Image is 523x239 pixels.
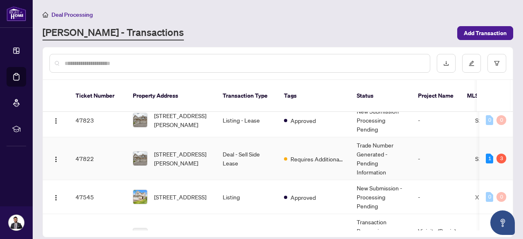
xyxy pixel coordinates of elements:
[49,114,63,127] button: Logo
[411,137,469,180] td: -
[350,137,411,180] td: Trade Number Generated - Pending Information
[154,111,210,129] span: [STREET_ADDRESS][PERSON_NAME]
[42,12,48,18] span: home
[350,103,411,137] td: New Submission - Processing Pending
[9,215,24,230] img: Profile Icon
[350,180,411,214] td: New Submission - Processing Pending
[475,155,508,162] span: S12307552
[133,113,147,127] img: thumbnail-img
[460,80,510,112] th: MLS #
[216,103,277,137] td: Listing - Lease
[291,193,316,202] span: Approved
[216,137,277,180] td: Deal - Sell Side Lease
[49,152,63,165] button: Logo
[7,6,26,21] img: logo
[216,80,277,112] th: Transaction Type
[487,54,506,73] button: filter
[411,180,469,214] td: -
[69,137,126,180] td: 47822
[469,60,474,66] span: edit
[277,80,350,112] th: Tags
[464,27,507,40] span: Add Transaction
[53,118,59,124] img: Logo
[475,193,508,201] span: X12328089
[291,154,344,163] span: Requires Additional Docs
[486,115,493,125] div: 0
[53,156,59,163] img: Logo
[443,60,449,66] span: download
[475,116,508,124] span: S12307552
[350,80,411,112] th: Status
[216,180,277,214] td: Listing
[126,80,216,112] th: Property Address
[69,103,126,137] td: 47823
[486,154,493,163] div: 1
[154,150,210,168] span: [STREET_ADDRESS][PERSON_NAME]
[411,103,469,137] td: -
[154,192,206,201] span: [STREET_ADDRESS]
[69,180,126,214] td: 47545
[462,54,481,73] button: edit
[496,192,506,202] div: 0
[133,152,147,165] img: thumbnail-img
[53,194,59,201] img: Logo
[49,190,63,203] button: Logo
[496,115,506,125] div: 0
[411,80,460,112] th: Project Name
[496,154,506,163] div: 3
[69,80,126,112] th: Ticket Number
[437,54,456,73] button: download
[457,26,513,40] button: Add Transaction
[42,26,184,40] a: [PERSON_NAME] - Transactions
[494,60,500,66] span: filter
[133,190,147,204] img: thumbnail-img
[486,192,493,202] div: 0
[291,116,316,125] span: Approved
[51,11,93,18] span: Deal Processing
[490,210,515,235] button: Open asap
